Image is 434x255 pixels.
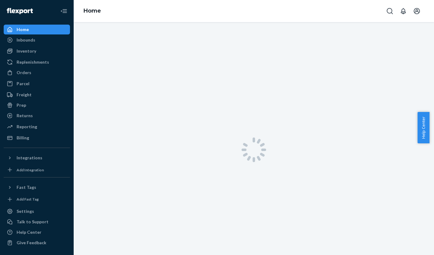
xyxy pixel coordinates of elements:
a: Add Fast Tag [4,195,70,204]
a: Home [4,25,70,34]
div: Orders [17,70,31,76]
a: Inbounds [4,35,70,45]
button: Give Feedback [4,238,70,248]
div: Inbounds [17,37,35,43]
button: Fast Tags [4,182,70,192]
button: Open account menu [411,5,423,17]
div: Prep [17,102,26,108]
a: Replenishments [4,57,70,67]
div: Reporting [17,124,37,130]
img: Flexport logo [7,8,33,14]
a: Billing [4,133,70,143]
div: Integrations [17,155,42,161]
div: Fast Tags [17,184,36,190]
div: Billing [17,135,29,141]
div: Home [17,26,29,33]
button: Talk to Support [4,217,70,227]
div: Add Fast Tag [17,197,39,202]
a: Home [83,7,101,14]
a: Settings [4,206,70,216]
div: Parcel [17,81,29,87]
ol: breadcrumbs [79,2,106,20]
div: Add Integration [17,167,44,173]
a: Reporting [4,122,70,132]
a: Orders [4,68,70,78]
div: Replenishments [17,59,49,65]
button: Open Search Box [384,5,396,17]
div: Inventory [17,48,36,54]
a: Parcel [4,79,70,89]
div: Freight [17,92,32,98]
div: Returns [17,113,33,119]
a: Help Center [4,227,70,237]
a: Inventory [4,46,70,56]
a: Freight [4,90,70,100]
a: Prep [4,100,70,110]
div: Talk to Support [17,219,48,225]
button: Close Navigation [58,5,70,17]
button: Integrations [4,153,70,163]
button: Open notifications [397,5,409,17]
a: Returns [4,111,70,121]
a: Add Integration [4,165,70,175]
div: Settings [17,208,34,214]
div: Help Center [17,229,41,235]
button: Help Center [417,112,429,143]
div: Give Feedback [17,240,46,246]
